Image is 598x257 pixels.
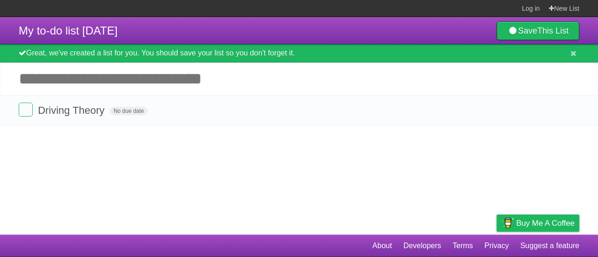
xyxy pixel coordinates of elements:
b: This List [537,26,569,35]
img: Buy me a coffee [501,215,514,231]
span: No due date [110,107,148,115]
a: Developers [403,237,441,255]
span: Buy me a coffee [516,215,575,231]
a: Suggest a feature [520,237,579,255]
a: Buy me a coffee [497,215,579,232]
a: Privacy [484,237,509,255]
label: Done [19,103,33,117]
a: About [372,237,392,255]
a: Terms [453,237,473,255]
a: SaveThis List [497,21,579,40]
span: My to-do list [DATE] [19,24,118,37]
span: Driving Theory [38,104,107,116]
